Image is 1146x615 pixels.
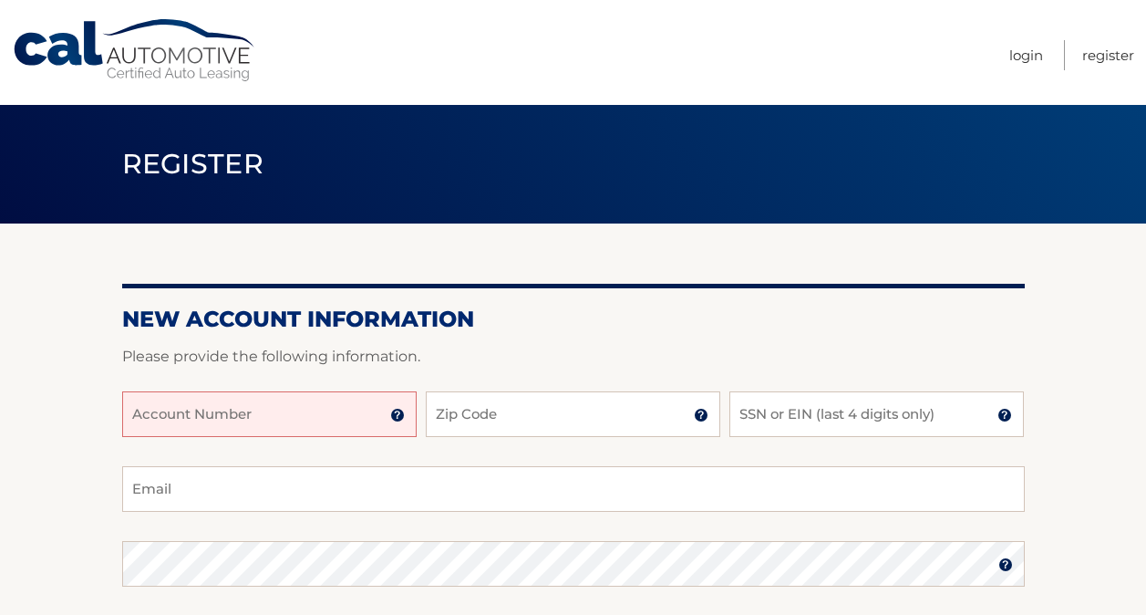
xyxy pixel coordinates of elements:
[122,344,1025,370] p: Please provide the following information.
[390,408,405,422] img: tooltip.svg
[1082,40,1134,70] a: Register
[426,391,720,437] input: Zip Code
[122,306,1025,333] h2: New Account Information
[729,391,1024,437] input: SSN or EIN (last 4 digits only)
[122,391,417,437] input: Account Number
[122,147,264,181] span: Register
[998,558,1013,572] img: tooltip.svg
[997,408,1012,422] img: tooltip.svg
[122,466,1025,512] input: Email
[1009,40,1043,70] a: Login
[12,18,258,83] a: Cal Automotive
[694,408,708,422] img: tooltip.svg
